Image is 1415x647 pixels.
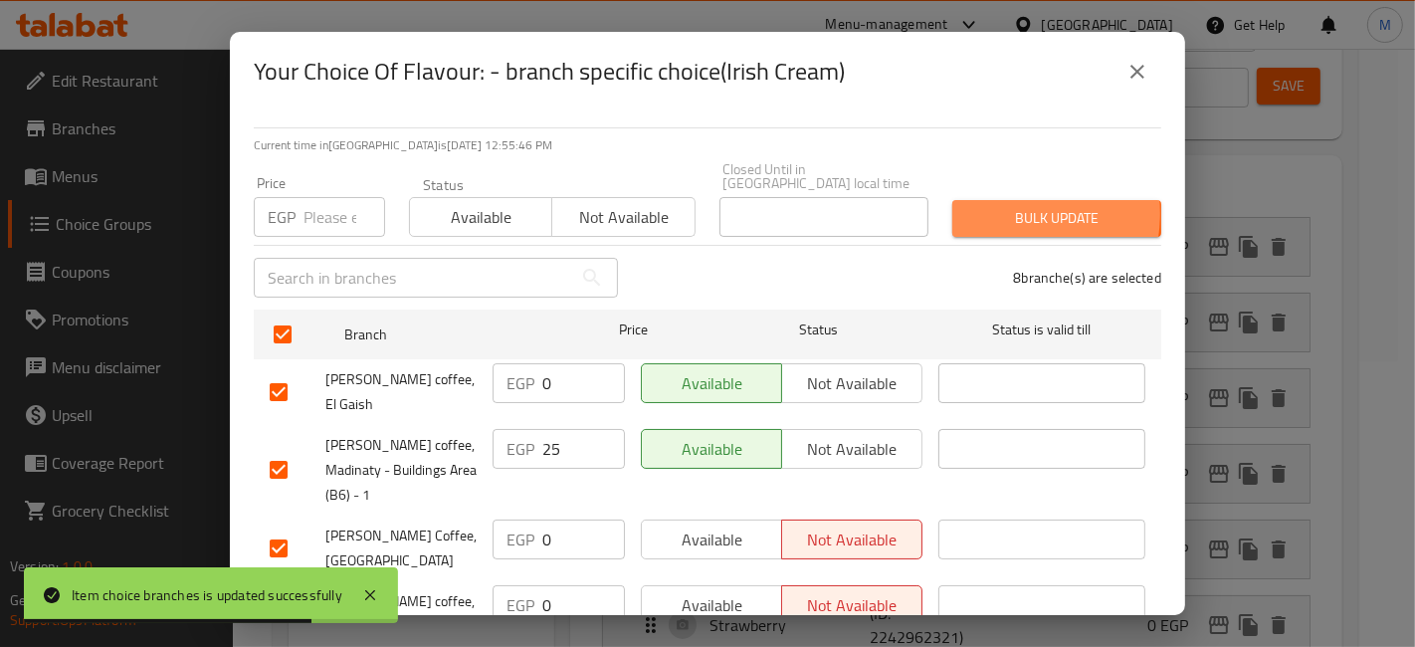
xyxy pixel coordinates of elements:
[325,433,477,508] span: [PERSON_NAME] coffee, Madinaty - Buildings Area (B6) - 1
[952,200,1161,237] button: Bulk update
[325,367,477,417] span: [PERSON_NAME] coffee, El Gaish
[650,526,774,554] span: Available
[542,585,625,625] input: Please enter price
[641,429,782,469] button: Available
[506,528,534,551] p: EGP
[268,205,296,229] p: EGP
[968,206,1145,231] span: Bulk update
[715,318,922,342] span: Status
[506,593,534,617] p: EGP
[418,203,544,232] span: Available
[560,203,687,232] span: Not available
[72,584,342,606] div: Item choice branches is updated successfully
[641,363,782,403] button: Available
[650,435,774,464] span: Available
[790,526,914,554] span: Not available
[254,56,845,88] h2: Your Choice Of Flavour: - branch specific choice(Irish Cream)
[506,371,534,395] p: EGP
[506,437,534,461] p: EGP
[650,369,774,398] span: Available
[542,520,625,559] input: Please enter price
[790,435,914,464] span: Not available
[325,524,477,573] span: [PERSON_NAME] Coffee, [GEOGRAPHIC_DATA]
[254,136,1161,154] p: Current time in [GEOGRAPHIC_DATA] is [DATE] 12:55:46 PM
[790,591,914,620] span: Not available
[409,197,552,237] button: Available
[781,429,922,469] button: Not available
[344,323,551,347] span: Branch
[781,520,922,559] button: Not available
[542,429,625,469] input: Please enter price
[567,318,700,342] span: Price
[542,363,625,403] input: Please enter price
[254,258,572,298] input: Search in branches
[641,585,782,625] button: Available
[938,318,1145,342] span: Status is valid till
[303,197,385,237] input: Please enter price
[650,591,774,620] span: Available
[551,197,695,237] button: Not available
[1013,268,1161,288] p: 8 branche(s) are selected
[781,585,922,625] button: Not available
[641,520,782,559] button: Available
[790,369,914,398] span: Not available
[781,363,922,403] button: Not available
[1113,48,1161,96] button: close
[325,589,477,639] span: [PERSON_NAME] coffee, El Saba'a Banat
